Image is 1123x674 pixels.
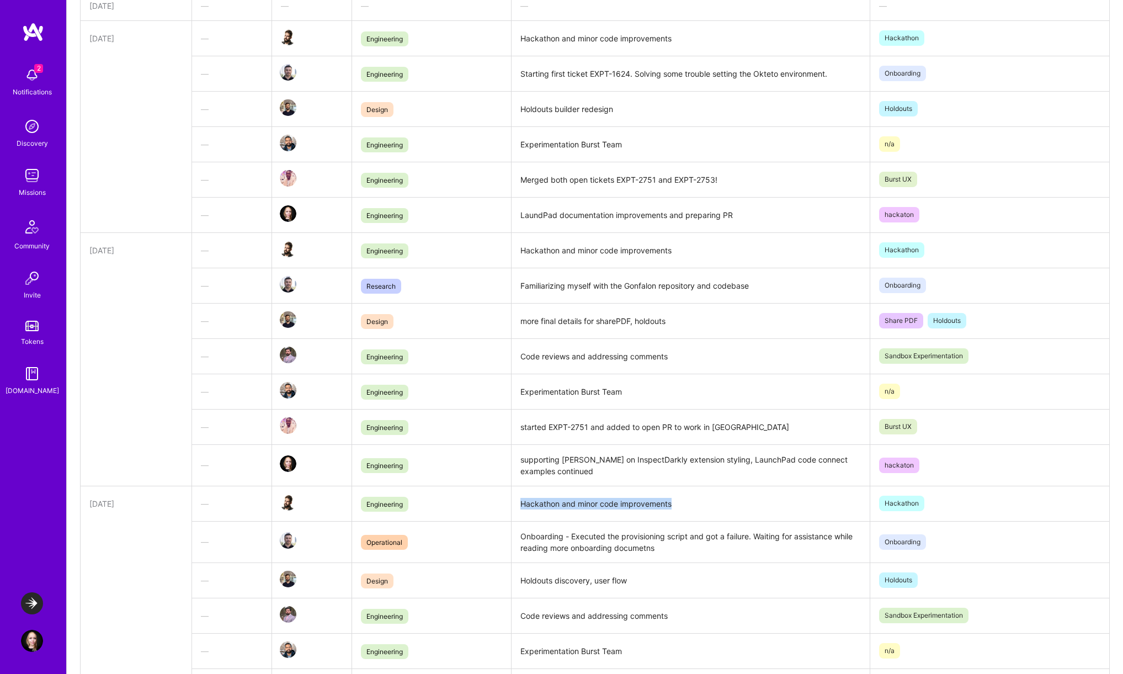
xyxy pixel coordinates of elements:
[361,458,408,473] span: Engineering
[511,232,870,268] td: Hackathon and minor code improvements
[281,640,295,659] a: Team Member Avatar
[18,592,46,614] a: LaunchDarkly: Experimentation Delivery Team
[511,162,870,197] td: Merged both open tickets EXPT-2751 and EXPT-2753!
[361,279,401,294] span: Research
[21,64,43,86] img: bell
[879,496,924,511] span: Hackathon
[361,385,408,400] span: Engineering
[879,313,923,328] span: Share PDF
[280,494,296,511] img: Team Member Avatar
[24,289,41,301] div: Invite
[201,33,263,44] div: —
[22,22,44,42] img: logo
[280,532,296,549] img: Team Member Avatar
[511,303,870,338] td: more final details for sharePDF, holdouts
[879,534,926,550] span: Onboarding
[281,493,295,512] a: Team Member Avatar
[89,33,183,44] div: [DATE]
[280,606,296,623] img: Team Member Avatar
[21,164,43,187] img: teamwork
[361,420,408,435] span: Engineering
[879,608,968,623] span: Sandbox Experimentation
[280,276,296,293] img: Team Member Avatar
[879,136,900,152] span: n/a
[21,115,43,137] img: discovery
[511,20,870,56] td: Hackathon and minor code improvements
[34,64,43,73] span: 2
[879,384,900,399] span: n/a
[361,31,408,46] span: Engineering
[511,91,870,126] td: Holdouts builder redesign
[280,135,296,151] img: Team Member Avatar
[879,348,968,364] span: Sandbox Experimentation
[361,102,393,117] span: Design
[201,536,263,548] div: —
[511,374,870,409] td: Experimentation Burst Team
[201,459,263,471] div: —
[879,101,918,116] span: Holdouts
[201,645,263,657] div: —
[280,417,296,434] img: Team Member Avatar
[511,268,870,303] td: Familiarizing myself with the Gonfalon repository and codebase
[511,56,870,91] td: Starting first ticket EXPT-1624. Solving some trouble setting the Okteto environment.
[361,208,408,223] span: Engineering
[21,630,43,652] img: User Avatar
[201,209,263,221] div: —
[879,66,926,81] span: Onboarding
[201,139,263,150] div: —
[201,68,263,79] div: —
[280,347,296,363] img: Team Member Avatar
[281,416,295,435] a: Team Member Avatar
[511,409,870,444] td: started EXPT-2751 and added to open PR to work in [GEOGRAPHIC_DATA]
[361,137,408,152] span: Engineering
[879,419,917,434] span: Burst UX
[21,592,43,614] img: LaunchDarkly: Experimentation Delivery Team
[281,531,295,550] a: Team Member Avatar
[21,363,43,385] img: guide book
[511,633,870,668] td: Experimentation Burst Team
[281,346,295,364] a: Team Member Avatar
[361,574,393,588] span: Design
[511,338,870,374] td: Code reviews and addressing comments
[280,205,296,222] img: Team Member Avatar
[361,644,408,659] span: Engineering
[281,310,295,329] a: Team Member Avatar
[201,174,263,185] div: —
[511,598,870,633] td: Code reviews and addressing comments
[201,386,263,397] div: —
[201,610,263,622] div: —
[879,458,919,473] span: hackaton
[281,204,295,223] a: Team Member Avatar
[17,137,48,149] div: Discovery
[201,575,263,586] div: —
[511,444,870,486] td: supporting [PERSON_NAME] on InspectDarkly extension styling, LaunchPad code connect examples cont...
[879,278,926,293] span: Onboarding
[361,535,408,550] span: Operational
[281,240,295,258] a: Team Member Avatar
[361,497,408,512] span: Engineering
[879,242,924,258] span: Hackathon
[879,172,917,187] span: Burst UX
[280,99,296,116] img: Team Member Avatar
[201,315,263,327] div: —
[201,103,263,115] div: —
[21,267,43,289] img: Invite
[879,643,900,659] span: n/a
[361,609,408,624] span: Engineering
[21,336,44,347] div: Tokens
[281,63,295,82] a: Team Member Avatar
[511,562,870,598] td: Holdouts discovery, user flow
[201,498,263,510] div: —
[280,311,296,328] img: Team Member Avatar
[361,173,408,188] span: Engineering
[361,314,393,329] span: Design
[89,245,183,256] div: [DATE]
[19,187,46,198] div: Missions
[281,169,295,188] a: Team Member Avatar
[280,29,296,45] img: Team Member Avatar
[281,605,295,624] a: Team Member Avatar
[201,280,263,291] div: —
[14,240,50,252] div: Community
[281,275,295,294] a: Team Member Avatar
[201,421,263,433] div: —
